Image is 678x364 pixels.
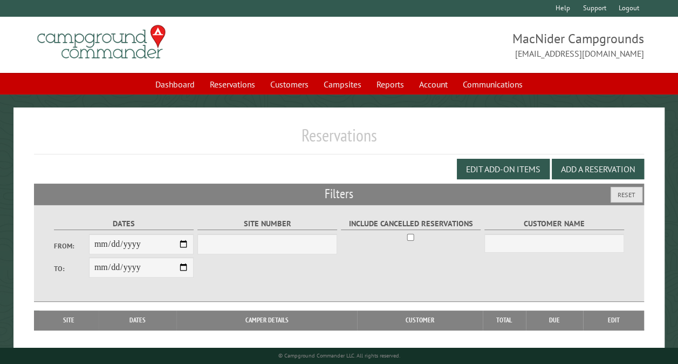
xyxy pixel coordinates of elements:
th: Dates [99,311,176,330]
th: Edit [583,311,645,330]
label: Customer Name [484,218,624,230]
button: Reset [611,187,642,203]
h2: Filters [34,184,644,204]
span: MacNider Campgrounds [EMAIL_ADDRESS][DOMAIN_NAME] [339,30,645,60]
a: Communications [456,74,529,95]
label: Dates [54,218,194,230]
th: Total [483,311,526,330]
a: Customers [264,74,315,95]
label: To: [54,264,89,274]
th: Camper Details [176,311,358,330]
button: Add a Reservation [552,159,644,179]
label: Site Number [197,218,337,230]
a: Reports [370,74,410,95]
h1: Reservations [34,125,644,154]
img: Campground Commander [34,21,169,63]
small: © Campground Commander LLC. All rights reserved. [278,352,400,359]
label: From: [54,241,89,251]
a: Account [413,74,454,95]
a: Campsites [317,74,368,95]
label: Include Cancelled Reservations [341,218,481,230]
th: Site [39,311,99,330]
th: Customer [357,311,482,330]
th: Due [526,311,583,330]
a: Reservations [203,74,262,95]
button: Edit Add-on Items [457,159,550,179]
a: Dashboard [149,74,201,95]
